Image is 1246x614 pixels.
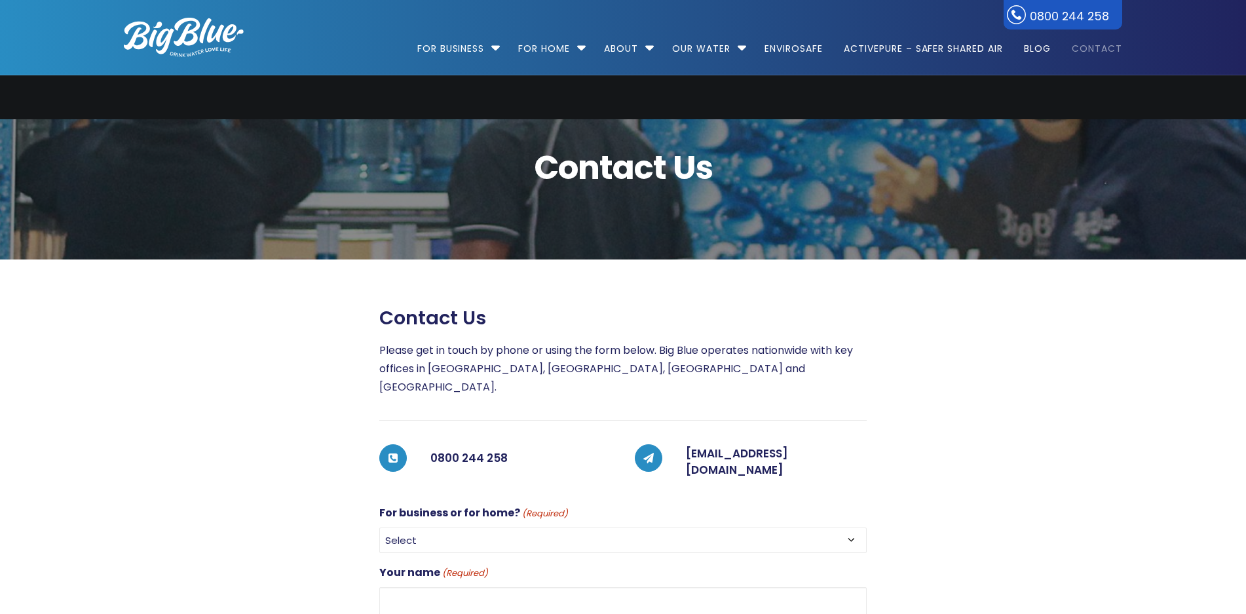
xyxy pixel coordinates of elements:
span: Contact Us [124,151,1122,184]
label: Your name [379,564,488,582]
span: (Required) [521,507,569,522]
span: Contact us [379,307,486,330]
img: logo [124,18,244,57]
a: [EMAIL_ADDRESS][DOMAIN_NAME] [686,446,788,478]
label: For business or for home? [379,504,568,522]
p: Please get in touch by phone or using the form below. Big Blue operates nationwide with key offic... [379,341,867,396]
span: (Required) [442,566,489,581]
h5: 0800 244 258 [430,446,611,472]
